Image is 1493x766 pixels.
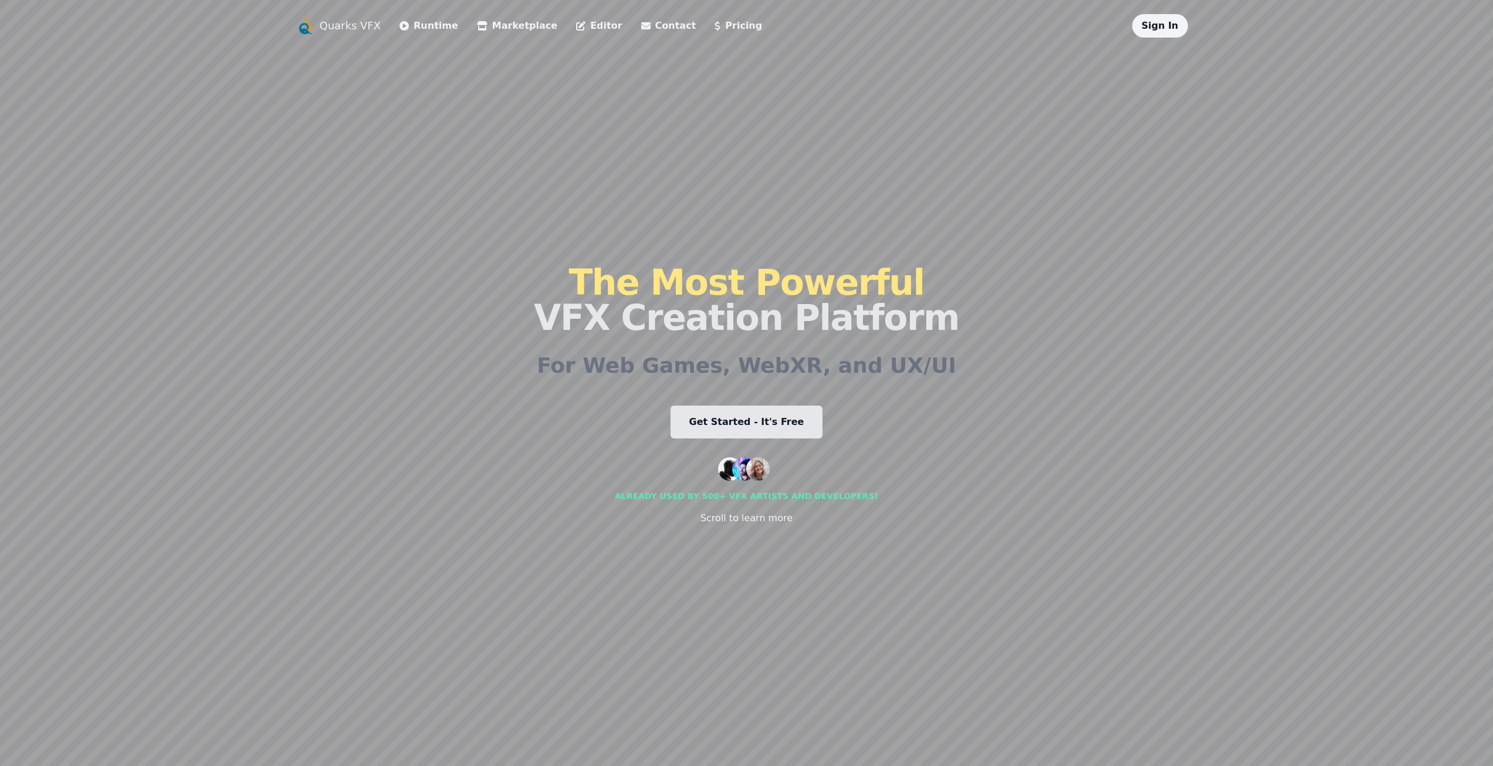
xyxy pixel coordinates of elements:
[718,457,742,481] img: customer 1
[576,19,622,33] a: Editor
[320,18,381,34] a: Quarks VFX
[700,511,793,525] div: Scroll to learn more
[537,354,956,377] h2: For Web Games, WebXR, and UX/UI
[715,19,762,33] a: Pricing
[1142,20,1179,31] a: Sign In
[615,490,878,502] div: Already used by 500+ vfx artists and developers!
[534,265,959,335] h1: VFX Creation Platform
[671,406,823,438] a: Get Started - It's Free
[641,19,696,33] a: Contact
[400,19,458,33] a: Runtime
[746,457,770,481] img: customer 3
[477,19,557,33] a: Marketplace
[568,262,924,303] span: The Most Powerful
[732,457,756,481] img: customer 2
